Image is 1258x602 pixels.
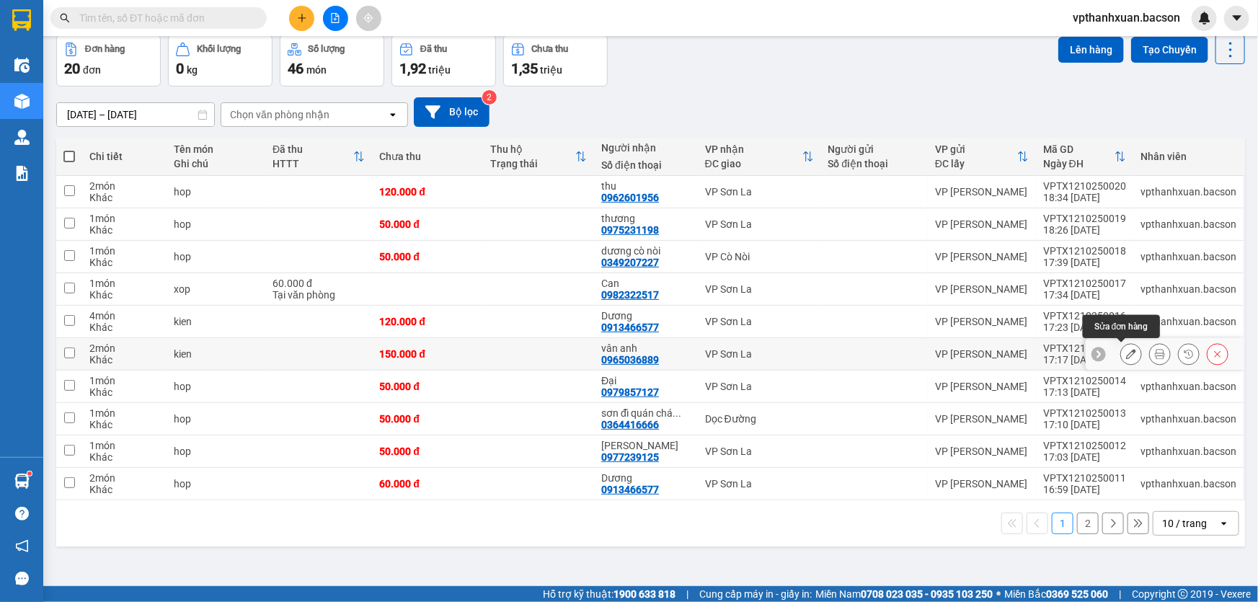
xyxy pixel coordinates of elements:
[935,158,1017,169] div: ĐC lấy
[935,143,1017,155] div: VP gửi
[1140,151,1236,162] div: Nhân viên
[1043,342,1126,354] div: VPTX1210250015
[705,143,802,155] div: VP nhận
[89,322,159,333] div: Khác
[1052,513,1073,534] button: 1
[935,251,1029,262] div: VP [PERSON_NAME]
[56,35,161,87] button: Đơn hàng20đơn
[1218,518,1230,529] svg: open
[12,9,31,31] img: logo-vxr
[174,158,258,169] div: Ghi chú
[27,472,32,476] sup: 1
[273,289,365,301] div: Tại văn phòng
[14,474,30,489] img: warehouse-icon
[1231,12,1244,25] span: caret-down
[490,158,575,169] div: Trạng thái
[601,342,691,354] div: vân anh
[705,283,814,295] div: VP Sơn La
[1140,446,1236,457] div: vpthanhxuan.bacson
[705,186,814,198] div: VP Sơn La
[1043,440,1126,451] div: VPTX1210250012
[928,138,1036,176] th: Toggle SortBy
[187,64,198,76] span: kg
[14,130,30,145] img: warehouse-icon
[79,10,249,26] input: Tìm tên, số ĐT hoặc mã đơn
[89,440,159,451] div: 1 món
[1043,310,1126,322] div: VPTX1210250016
[503,35,608,87] button: Chưa thu1,35 triệu
[135,35,603,53] li: Số 378 [PERSON_NAME] ( trong nhà khách [GEOGRAPHIC_DATA])
[64,60,80,77] span: 20
[1162,516,1207,531] div: 10 / trang
[935,218,1029,230] div: VP [PERSON_NAME]
[391,35,496,87] button: Đã thu1,92 triệu
[601,257,659,268] div: 0349207227
[89,310,159,322] div: 4 món
[601,419,659,430] div: 0364416666
[1140,218,1236,230] div: vpthanhxuan.bacson
[1043,224,1126,236] div: 18:26 [DATE]
[1140,478,1236,490] div: vpthanhxuan.bacson
[1043,245,1126,257] div: VPTX1210250018
[601,386,659,398] div: 0979857127
[815,586,993,602] span: Miền Nam
[1043,257,1126,268] div: 17:39 [DATE]
[601,440,691,451] div: Hiền quang thắng
[135,53,603,71] li: Hotline: 0965551559
[861,588,993,600] strong: 0708 023 035 - 0935 103 250
[1043,158,1115,169] div: Ngày ĐH
[601,142,691,154] div: Người nhận
[1043,375,1126,386] div: VPTX1210250014
[601,289,659,301] div: 0982322517
[230,107,329,122] div: Chọn văn phòng nhận
[1043,419,1126,430] div: 17:10 [DATE]
[306,64,327,76] span: món
[601,407,691,419] div: sơn đĩ quán cháo 4g
[197,44,241,54] div: Khối lượng
[379,413,476,425] div: 50.000 đ
[543,586,675,602] span: Hỗ trợ kỹ thuật:
[420,44,447,54] div: Đã thu
[1120,343,1142,365] div: Sửa đơn hàng
[297,13,307,23] span: plus
[14,94,30,109] img: warehouse-icon
[540,64,562,76] span: triệu
[89,257,159,268] div: Khác
[89,354,159,366] div: Khác
[705,316,814,327] div: VP Sơn La
[83,64,101,76] span: đơn
[1043,407,1126,419] div: VPTX1210250013
[1061,9,1192,27] span: vpthanhxuan.bacson
[330,13,340,23] span: file-add
[89,151,159,162] div: Chi tiết
[1140,316,1236,327] div: vpthanhxuan.bacson
[705,478,814,490] div: VP Sơn La
[1198,12,1211,25] img: icon-new-feature
[828,143,921,155] div: Người gửi
[705,348,814,360] div: VP Sơn La
[89,342,159,354] div: 2 món
[1119,586,1121,602] span: |
[705,446,814,457] div: VP Sơn La
[379,186,476,198] div: 120.000 đ
[89,386,159,398] div: Khác
[511,60,538,77] span: 1,35
[996,591,1001,597] span: ⚪️
[176,60,184,77] span: 0
[601,180,691,192] div: thu
[935,381,1029,392] div: VP [PERSON_NAME]
[273,143,353,155] div: Đã thu
[1043,354,1126,366] div: 17:17 [DATE]
[601,472,691,484] div: Dương
[601,354,659,366] div: 0965036889
[363,13,373,23] span: aim
[379,446,476,457] div: 50.000 đ
[1043,386,1126,398] div: 17:13 [DATE]
[89,375,159,386] div: 1 món
[532,44,569,54] div: Chưa thu
[601,213,691,224] div: thương
[15,572,29,585] span: message
[1043,451,1126,463] div: 17:03 [DATE]
[1043,472,1126,484] div: VPTX1210250011
[1140,381,1236,392] div: vpthanhxuan.bacson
